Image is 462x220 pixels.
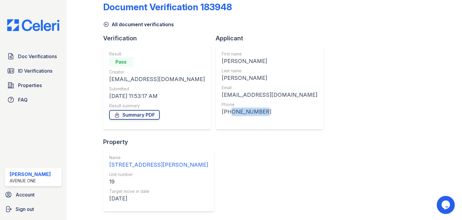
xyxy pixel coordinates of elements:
[18,96,28,103] span: FAQ
[109,178,208,186] div: 19
[109,155,208,161] div: Name
[109,92,205,100] div: [DATE] 11:53:17 AM
[18,82,42,89] span: Properties
[2,189,64,201] a: Account
[109,86,205,92] div: Submitted
[5,50,62,62] a: Doc Verifications
[222,91,317,99] div: [EMAIL_ADDRESS][DOMAIN_NAME]
[109,51,205,57] div: Result
[18,53,57,60] span: Doc Verifications
[103,138,219,146] div: Property
[222,57,317,65] div: [PERSON_NAME]
[103,2,232,12] div: Document Verification 183948
[18,67,52,74] span: ID Verifications
[222,51,317,57] div: First name
[5,65,62,77] a: ID Verifications
[109,161,208,169] div: [STREET_ADDRESS][PERSON_NAME]
[109,57,133,67] div: Pass
[109,155,208,169] a: Name [STREET_ADDRESS][PERSON_NAME]
[103,21,174,28] a: All document verifications
[222,102,317,108] div: Phone
[16,191,35,198] span: Account
[437,196,456,214] iframe: chat widget
[222,68,317,74] div: Last name
[216,34,328,42] div: Applicant
[222,108,317,116] div: [PHONE_NUMBER]
[16,206,34,213] span: Sign out
[103,34,216,42] div: Verification
[109,103,205,109] div: Result summary
[109,194,208,203] div: [DATE]
[109,75,205,83] div: [EMAIL_ADDRESS][DOMAIN_NAME]
[222,74,317,82] div: [PERSON_NAME]
[109,110,160,120] a: Summary PDF
[5,79,62,91] a: Properties
[10,178,51,184] div: Avenue One
[222,85,317,91] div: Email
[109,188,208,194] div: Target move in date
[109,171,208,178] div: Unit number
[5,94,62,106] a: FAQ
[2,19,64,31] img: CE_Logo_Blue-a8612792a0a2168367f1c8372b55b34899dd931a85d93a1a3d3e32e68fde9ad4.png
[109,69,205,75] div: Creator
[10,171,51,178] div: [PERSON_NAME]
[2,203,64,215] a: Sign out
